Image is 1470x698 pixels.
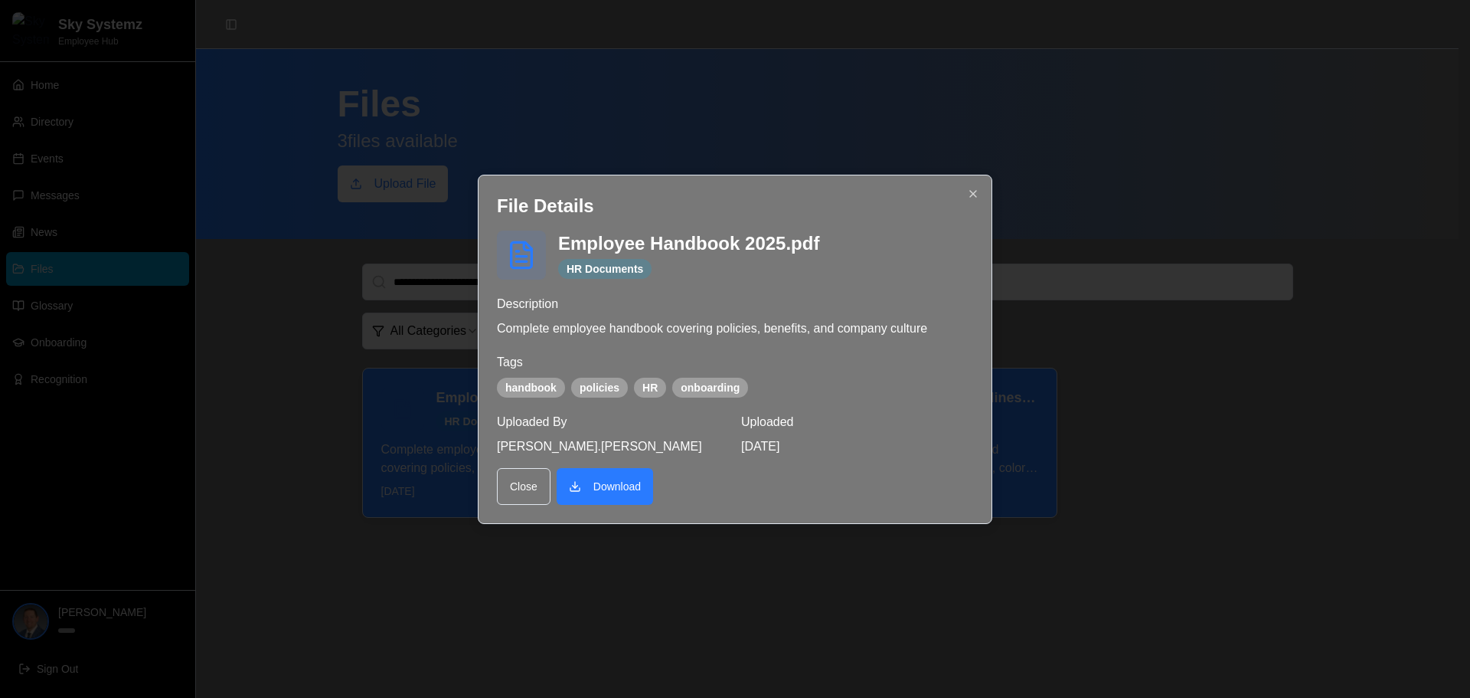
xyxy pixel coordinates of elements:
[741,437,973,456] p: [DATE]
[497,194,973,218] h2: File Details
[558,231,973,256] h3: Employee Handbook 2025.pdf
[497,356,523,369] label: Tags
[497,378,565,398] div: handbook
[497,297,558,310] label: Description
[497,468,550,505] button: Close
[634,378,666,398] div: HR
[672,378,748,398] div: onboarding
[497,320,973,338] p: Complete employee handbook covering policies, benefits, and company culture
[558,259,652,279] div: HR Documents
[571,378,628,398] div: policies
[557,468,653,505] a: Download
[741,415,794,428] label: Uploaded
[497,437,729,456] p: [PERSON_NAME].[PERSON_NAME]
[497,415,567,428] label: Uploaded By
